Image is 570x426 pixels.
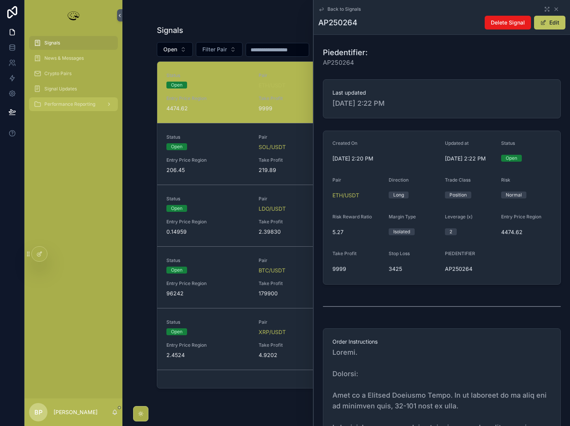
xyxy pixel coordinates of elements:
span: Open [163,46,177,53]
span: Performance Reporting [44,101,95,107]
span: Margin Type [389,214,416,220]
div: Long [393,192,404,198]
div: Open [171,143,182,150]
button: Select Button [157,42,193,57]
span: 0.14959 [166,228,249,236]
span: Take Profit [259,219,342,225]
h1: Signals [157,25,183,36]
span: Order Instructions [332,338,551,346]
p: [PERSON_NAME] [54,408,98,416]
a: StatusOpenPairETH/USDTUpdated at[DATE] 2:22 PMPIEDENTIFIERAP250264Entry Price Region4474.62Take P... [157,62,536,123]
span: Pair [259,196,342,202]
span: ETH/USDT [332,192,359,199]
span: News & Messages [44,55,84,61]
span: Signals [44,40,60,46]
div: Normal [506,192,522,198]
span: Take Profit [259,95,342,102]
span: 219.89 [259,166,342,174]
span: Take Profit [259,157,342,163]
span: Delete Signal [491,19,525,26]
span: 179900 [259,290,342,297]
a: StatusOpenPairBTC/USDTUpdated at[DATE] 3:42 AMPIEDENTIFIERAP250105Entry Price Region96242Take Pro... [157,246,536,308]
a: BTC/USDT [259,267,285,274]
span: Pair [259,257,342,264]
a: News & Messages [29,51,118,65]
div: Open [171,205,182,212]
span: 4474.62 [166,105,249,112]
img: App logo [66,9,81,21]
div: Open [171,267,182,274]
span: 3425 [389,265,439,273]
span: Signal Updates [44,86,77,92]
a: Signal Updates [29,82,118,96]
span: Status [166,134,249,140]
a: StatusOpenPairSOL/USDTUpdated at[DATE] 7:55 PMPIEDENTIFIERAP250263Entry Price Region206.45Take Pr... [157,123,536,185]
span: Filter Pair [202,46,227,53]
span: Risk [501,177,510,183]
a: XRP/USDT [259,328,286,336]
span: [DATE] 2:20 PM [332,155,439,162]
span: [DATE] 2:22 PM [332,98,551,109]
span: Take Profit [259,342,342,348]
span: 206.45 [166,166,249,174]
div: Open [171,82,182,88]
span: Take Profit [332,251,357,256]
button: Delete Signal [485,16,531,29]
span: Stop Loss [389,251,410,256]
span: Pair [259,72,342,79]
span: AP250264 [445,265,495,273]
a: ETH/USDT [259,82,285,89]
span: Entry Price Region [166,219,249,225]
span: Crypto Pairs [44,70,72,77]
span: PIEDENTIFIER [445,251,475,256]
span: [DATE] 2:22 PM [445,155,495,162]
a: SOL/USDT [259,143,286,151]
span: Entry Price Region [501,214,541,220]
a: Performance Reporting [29,97,118,111]
a: Signals [29,36,118,50]
div: scrollable content [24,31,122,121]
span: 96242 [166,290,249,297]
span: Status [166,72,249,79]
span: 4.9202 [259,351,342,359]
span: 5.27 [332,228,383,236]
span: Take Profit [259,280,342,287]
div: Open [171,328,182,335]
span: 9999 [332,265,383,273]
div: 2 [449,228,452,235]
div: Isolated [393,228,410,235]
span: Created On [332,140,357,146]
span: Pair [259,134,342,140]
h1: Piedentifier: [323,47,368,58]
span: Entry Price Region [166,95,249,102]
a: LDO/USDT [259,205,286,213]
span: Trade Class [445,177,471,183]
span: Risk Reward Ratio [332,214,372,220]
a: StatusOpenPairLDO/USDTUpdated at[DATE] 2:35 AMPIEDENTIFIERAP250253Entry Price Region0.14959Take P... [157,185,536,246]
div: Position [449,192,467,198]
a: Back to Signals [318,6,361,12]
span: Pair [259,319,342,325]
span: 2.39830 [259,228,342,236]
span: Status [166,257,249,264]
span: Entry Price Region [166,342,249,348]
span: Back to Signals [327,6,361,12]
span: Pair [332,177,341,183]
button: Edit [534,16,565,29]
h1: AP250264 [318,17,357,28]
span: BP [34,408,42,417]
span: AP250264 [323,58,368,67]
span: Updated at [445,140,469,146]
span: 4474.62 [501,228,551,236]
span: Leverage (x) [445,214,472,220]
a: StatusOpenPairXRP/USDTUpdated at[DATE] 2:40 AMPIEDENTIFIERAP250118Entry Price Region2.4524Take Pr... [157,308,536,370]
span: Direction [389,177,409,183]
span: Status [166,196,249,202]
button: Select Button [196,42,243,57]
span: Status [166,319,249,325]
